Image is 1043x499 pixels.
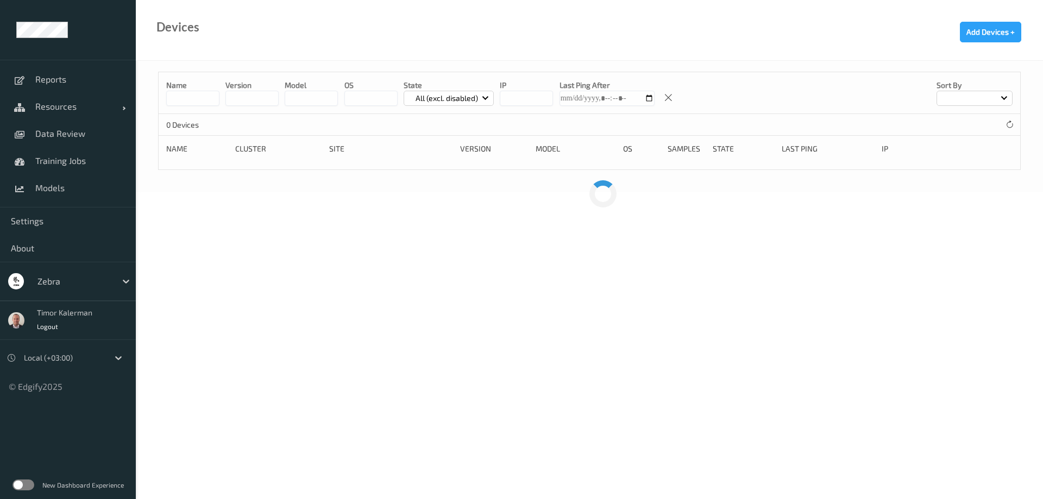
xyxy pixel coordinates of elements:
[344,80,398,91] p: OS
[937,80,1013,91] p: Sort by
[668,143,705,154] div: Samples
[166,80,219,91] p: Name
[623,143,660,154] div: OS
[560,80,655,91] p: Last Ping After
[460,143,528,154] div: version
[225,80,279,91] p: version
[404,80,494,91] p: State
[882,143,956,154] div: ip
[960,22,1021,42] button: Add Devices +
[235,143,322,154] div: Cluster
[166,143,228,154] div: Name
[536,143,615,154] div: Model
[500,80,553,91] p: IP
[713,143,774,154] div: State
[166,119,248,130] p: 0 Devices
[285,80,338,91] p: model
[412,93,482,104] p: All (excl. disabled)
[156,22,199,33] div: Devices
[329,143,453,154] div: Site
[782,143,874,154] div: Last Ping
